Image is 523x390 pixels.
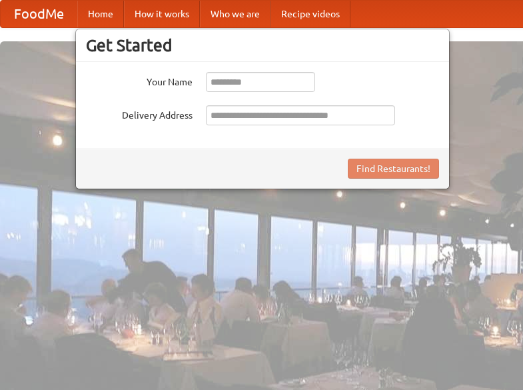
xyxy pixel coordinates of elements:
[200,1,270,27] a: Who we are
[86,72,193,89] label: Your Name
[77,1,124,27] a: Home
[86,105,193,122] label: Delivery Address
[270,1,350,27] a: Recipe videos
[348,159,439,179] button: Find Restaurants!
[124,1,200,27] a: How it works
[1,1,77,27] a: FoodMe
[86,35,439,55] h3: Get Started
